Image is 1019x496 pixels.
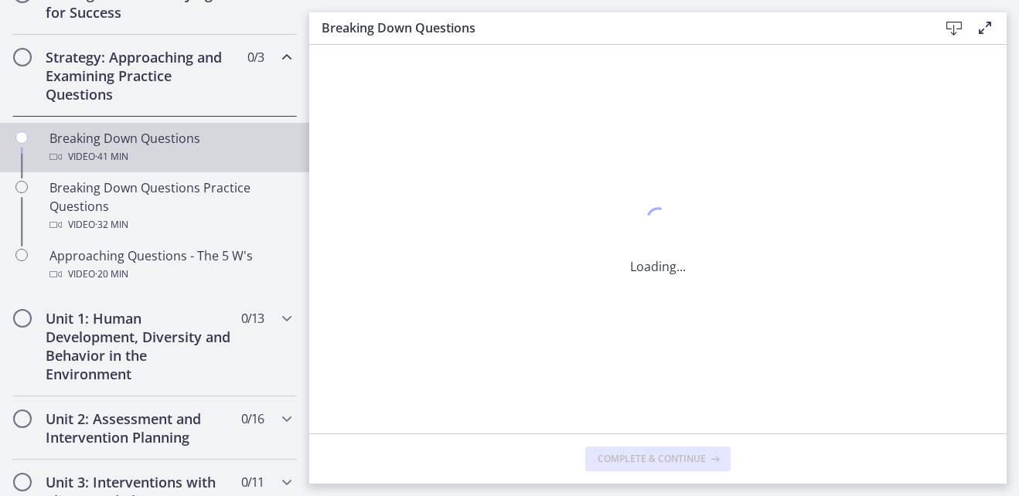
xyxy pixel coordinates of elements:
[95,265,128,284] span: · 20 min
[49,216,291,234] div: Video
[585,447,731,471] button: Complete & continue
[49,148,291,166] div: Video
[598,453,706,465] span: Complete & continue
[49,129,291,166] div: Breaking Down Questions
[49,246,291,284] div: Approaching Questions - The 5 W's
[241,309,264,328] span: 0 / 13
[46,309,234,383] h2: Unit 1: Human Development, Diversity and Behavior in the Environment
[322,19,914,37] h3: Breaking Down Questions
[241,409,264,428] span: 0 / 16
[49,265,291,284] div: Video
[630,257,686,276] p: Loading...
[630,203,686,239] div: 1
[46,409,234,447] h2: Unit 2: Assessment and Intervention Planning
[95,148,128,166] span: · 41 min
[46,48,234,104] h2: Strategy: Approaching and Examining Practice Questions
[95,216,128,234] span: · 32 min
[247,48,264,66] span: 0 / 3
[49,178,291,234] div: Breaking Down Questions Practice Questions
[241,473,264,491] span: 0 / 11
